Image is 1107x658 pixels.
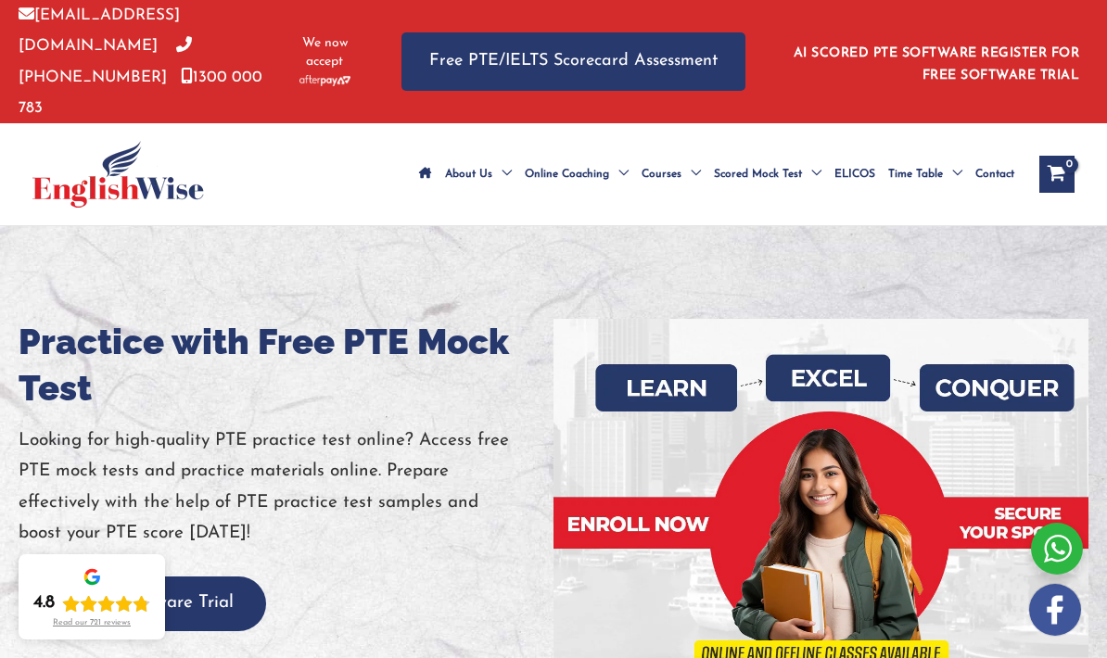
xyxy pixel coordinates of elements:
img: Afterpay-Logo [299,75,350,85]
span: Menu Toggle [943,142,962,207]
a: Scored Mock TestMenu Toggle [707,142,828,207]
a: [PHONE_NUMBER] [19,38,192,84]
a: CoursesMenu Toggle [635,142,707,207]
img: cropped-ew-logo [32,141,204,208]
a: About UsMenu Toggle [439,142,518,207]
span: About Us [445,142,492,207]
span: ELICOS [834,142,875,207]
span: Menu Toggle [681,142,701,207]
a: View Shopping Cart, empty [1039,156,1075,193]
span: Online Coaching [525,142,609,207]
div: Rating: 4.8 out of 5 [33,592,150,614]
span: Menu Toggle [492,142,512,207]
span: Courses [642,142,681,207]
span: Scored Mock Test [714,142,802,207]
a: Time TableMenu Toggle [882,142,969,207]
div: 4.8 [33,592,55,614]
p: Looking for high-quality PTE practice test online? Access free PTE mock tests and practice materi... [19,425,553,549]
span: We now accept [295,34,355,71]
a: ELICOS [828,142,882,207]
img: white-facebook.png [1029,584,1081,636]
aside: Header Widget 1 [783,32,1088,92]
a: [EMAIL_ADDRESS][DOMAIN_NAME] [19,7,180,54]
span: Menu Toggle [609,142,629,207]
nav: Site Navigation: Main Menu [413,142,1021,207]
span: Contact [975,142,1014,207]
a: Contact [969,142,1021,207]
a: 1300 000 783 [19,70,262,116]
a: AI SCORED PTE SOFTWARE REGISTER FOR FREE SOFTWARE TRIAL [794,46,1080,82]
a: Online CoachingMenu Toggle [518,142,635,207]
span: Menu Toggle [802,142,821,207]
span: Time Table [888,142,943,207]
a: Free PTE/IELTS Scorecard Assessment [401,32,745,91]
div: Read our 721 reviews [53,618,131,628]
h1: Practice with Free PTE Mock Test [19,319,553,411]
